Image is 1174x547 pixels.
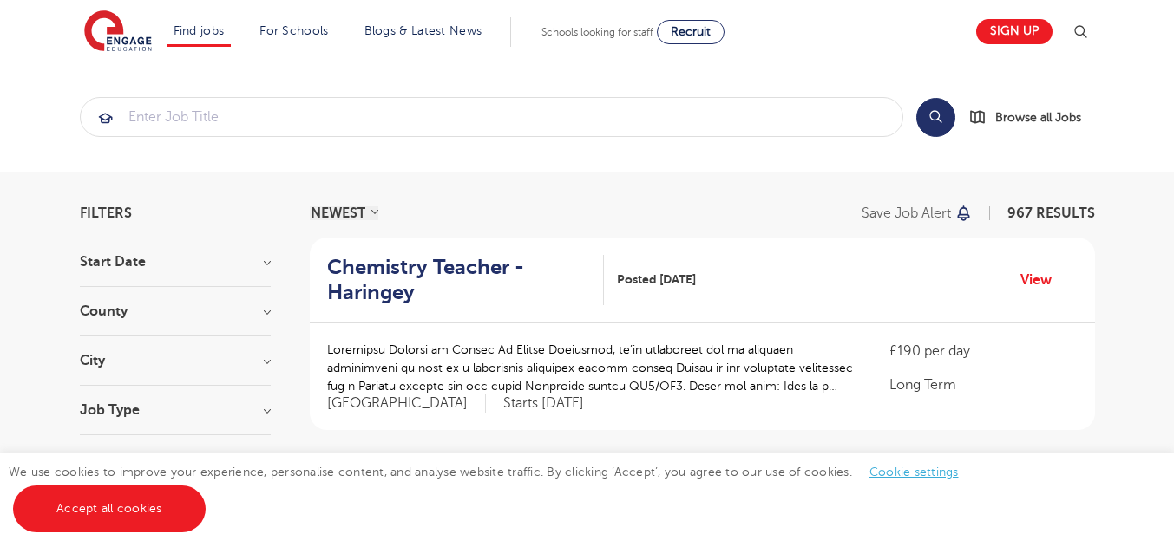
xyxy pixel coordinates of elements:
[327,394,486,413] span: [GEOGRAPHIC_DATA]
[869,466,959,479] a: Cookie settings
[364,24,482,37] a: Blogs & Latest News
[862,206,951,220] p: Save job alert
[327,255,604,305] a: Chemistry Teacher - Haringey
[80,403,271,417] h3: Job Type
[259,24,328,37] a: For Schools
[84,10,152,54] img: Engage Education
[80,304,271,318] h3: County
[1020,269,1065,291] a: View
[174,24,225,37] a: Find jobs
[80,97,903,137] div: Submit
[503,394,584,413] p: Starts [DATE]
[976,19,1053,44] a: Sign up
[617,270,696,289] span: Posted [DATE]
[541,26,653,38] span: Schools looking for staff
[327,341,856,395] p: Loremipsu Dolorsi am Consec Ad Elitse Doeiusmod, te’in utlaboreet dol ma aliquaen adminimveni qu ...
[81,98,902,136] input: Submit
[889,374,1077,395] p: Long Term
[671,25,711,38] span: Recruit
[80,354,271,368] h3: City
[13,485,206,532] a: Accept all cookies
[969,107,1095,127] a: Browse all Jobs
[80,255,271,269] h3: Start Date
[916,98,955,137] button: Search
[657,20,725,44] a: Recruit
[889,341,1077,361] p: £190 per day
[1007,205,1095,221] span: 967 RESULTS
[862,206,974,220] button: Save job alert
[9,466,976,515] span: We use cookies to improve your experience, personalise content, and analyse website traffic. By c...
[995,107,1081,127] span: Browse all Jobs
[80,206,132,220] span: Filters
[327,255,590,305] h2: Chemistry Teacher - Haringey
